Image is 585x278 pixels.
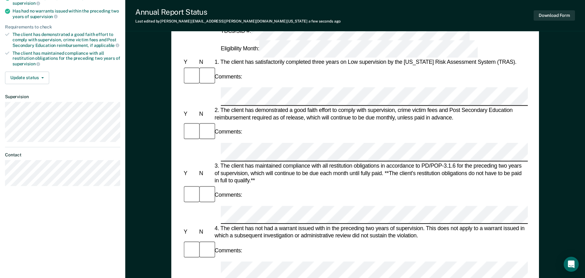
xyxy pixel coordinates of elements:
div: Y [182,58,198,66]
dt: Supervision [5,94,120,99]
div: Last edited by [PERSON_NAME][EMAIL_ADDRESS][PERSON_NAME][DOMAIN_NAME][US_STATE] [135,19,341,23]
span: supervision [13,1,40,6]
div: Open Intercom Messenger [564,257,579,272]
div: Requirements to check [5,24,120,30]
div: 3. The client has maintained compliance with all restitution obligations in accordance to PD/POP-... [213,162,528,184]
div: N [198,58,213,66]
span: supervision [13,61,40,66]
div: Eligibility Month: [220,40,479,58]
div: 4. The client has not had a warrant issued with in the preceding two years of supervision. This d... [213,225,528,240]
div: 1. The client has satisfactorily completed three years on Low supervision by the [US_STATE] Risk ... [213,58,528,66]
div: Y [182,169,198,177]
div: N [198,110,213,118]
div: Comments: [213,129,243,136]
div: Comments: [213,247,243,254]
div: The client has maintained compliance with all restitution obligations for the preceding two years of [13,51,120,67]
div: TDCJ/SID #: [220,23,471,40]
div: Annual Report Status [135,8,341,17]
dt: Contact [5,152,120,158]
div: N [198,169,213,177]
div: 2. The client has demonstrated a good faith effort to comply with supervision, crime victim fees ... [213,106,528,121]
button: Download Form [534,10,575,21]
span: applicable [94,43,119,48]
div: N [198,229,213,236]
div: Comments: [213,73,243,80]
div: Has had no warrants issued within the preceding two years of [13,8,120,19]
span: a few seconds ago [308,19,341,23]
div: Y [182,110,198,118]
span: supervision [30,14,58,19]
div: Comments: [213,191,243,199]
button: Update status [5,72,49,84]
div: The client has demonstrated a good faith effort to comply with supervision, crime victim fees and... [13,32,120,48]
div: Y [182,229,198,236]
